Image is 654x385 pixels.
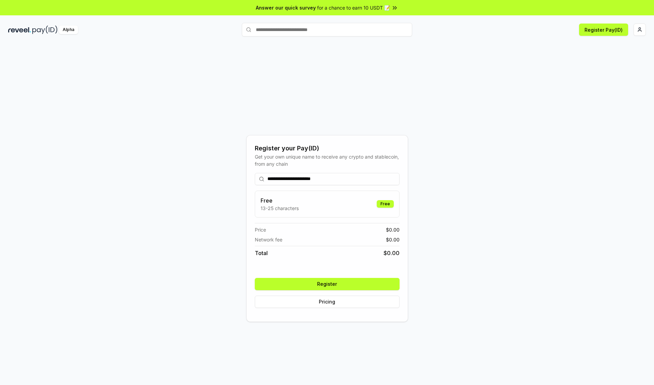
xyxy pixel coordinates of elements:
[256,4,316,11] span: Answer our quick survey
[255,249,268,257] span: Total
[386,236,400,243] span: $ 0.00
[255,153,400,167] div: Get your own unique name to receive any crypto and stablecoin, from any chain
[255,144,400,153] div: Register your Pay(ID)
[261,196,299,205] h3: Free
[255,296,400,308] button: Pricing
[386,226,400,233] span: $ 0.00
[579,24,628,36] button: Register Pay(ID)
[384,249,400,257] span: $ 0.00
[8,26,31,34] img: reveel_dark
[317,4,390,11] span: for a chance to earn 10 USDT 📝
[32,26,58,34] img: pay_id
[255,236,282,243] span: Network fee
[377,200,394,208] div: Free
[261,205,299,212] p: 13-25 characters
[255,278,400,290] button: Register
[59,26,78,34] div: Alpha
[255,226,266,233] span: Price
